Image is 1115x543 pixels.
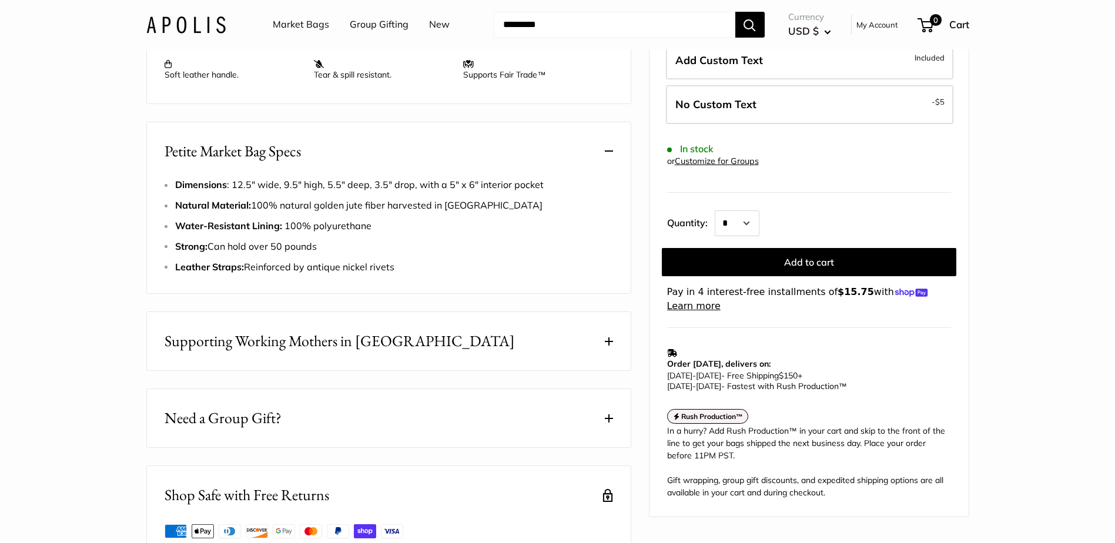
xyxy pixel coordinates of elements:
[856,18,898,32] a: My Account
[667,381,847,391] span: - Fastest with Rush Production™
[932,95,945,109] span: -
[692,370,696,381] span: -
[929,14,941,26] span: 0
[675,98,756,111] span: No Custom Text
[662,248,956,276] button: Add to cart
[175,238,613,256] li: Can hold over 50 pounds
[175,259,613,276] li: Reinforced by antique nickel rivets
[788,22,831,41] button: USD $
[175,199,251,211] strong: Natural Material:
[919,15,969,34] a: 0 Cart
[666,85,953,124] label: Leave Blank
[667,370,692,381] span: [DATE]
[350,16,409,33] a: Group Gifting
[667,370,945,391] p: - Free Shipping +
[175,261,244,273] strong: Leather Straps:
[667,358,771,369] strong: Order [DATE], delivers on:
[175,217,613,235] li: 100% polyurethane
[667,153,759,169] div: or
[696,381,721,391] span: [DATE]
[788,25,819,37] span: USD $
[692,381,696,391] span: -
[175,199,543,211] span: 100% natural golden jute fiber harvested in [GEOGRAPHIC_DATA]
[779,370,798,381] span: $150
[175,179,544,190] span: : 12.5" wide, 9.5" high, 5.5" deep, 3.5" drop, with a 5" x 6" interior pocket
[175,220,284,232] strong: Water-Resistant Lining:
[666,41,953,79] label: Add Custom Text
[667,381,692,391] span: [DATE]
[494,12,735,38] input: Search...
[915,50,945,64] span: Included
[681,412,743,421] strong: Rush Production™
[147,389,631,447] button: Need a Group Gift?
[165,140,301,163] span: Petite Market Bag Specs
[949,18,969,31] span: Cart
[165,330,515,353] span: Supporting Working Mothers in [GEOGRAPHIC_DATA]
[165,407,282,430] span: Need a Group Gift?
[667,425,951,499] div: In a hurry? Add Rush Production™ in your cart and skip to the front of the line to get your bags ...
[147,312,631,370] button: Supporting Working Mothers in [GEOGRAPHIC_DATA]
[675,53,763,66] span: Add Custom Text
[146,16,226,33] img: Apolis
[165,484,329,507] h2: Shop Safe with Free Returns
[165,59,302,80] p: Soft leather handle.
[175,179,227,190] strong: Dimensions
[463,59,601,80] p: Supports Fair Trade™
[273,16,329,33] a: Market Bags
[675,156,759,166] a: Customize for Groups
[667,207,715,236] label: Quantity:
[788,9,831,25] span: Currency
[696,370,721,381] span: [DATE]
[667,143,714,155] span: In stock
[147,122,631,180] button: Petite Market Bag Specs
[314,59,451,80] p: Tear & spill resistant.
[429,16,450,33] a: New
[175,240,207,252] strong: Strong:
[935,97,945,106] span: $5
[735,12,765,38] button: Search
